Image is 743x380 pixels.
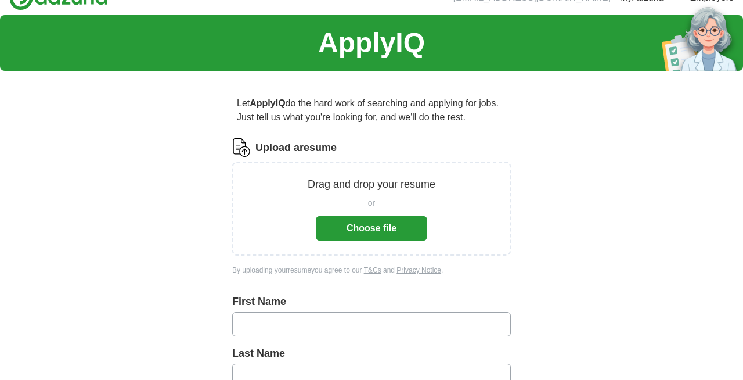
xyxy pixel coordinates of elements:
h1: ApplyIQ [318,22,425,64]
label: Upload a resume [255,140,337,156]
p: Drag and drop your resume [308,177,435,192]
label: First Name [232,294,511,310]
strong: ApplyIQ [250,98,285,108]
img: CV Icon [232,138,251,157]
a: Privacy Notice [396,266,441,274]
label: Last Name [232,346,511,361]
div: By uploading your resume you agree to our and . [232,265,511,275]
button: Choose file [316,216,427,241]
span: or [368,197,375,209]
p: Let do the hard work of searching and applying for jobs. Just tell us what you're looking for, an... [232,92,511,129]
a: T&Cs [364,266,381,274]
